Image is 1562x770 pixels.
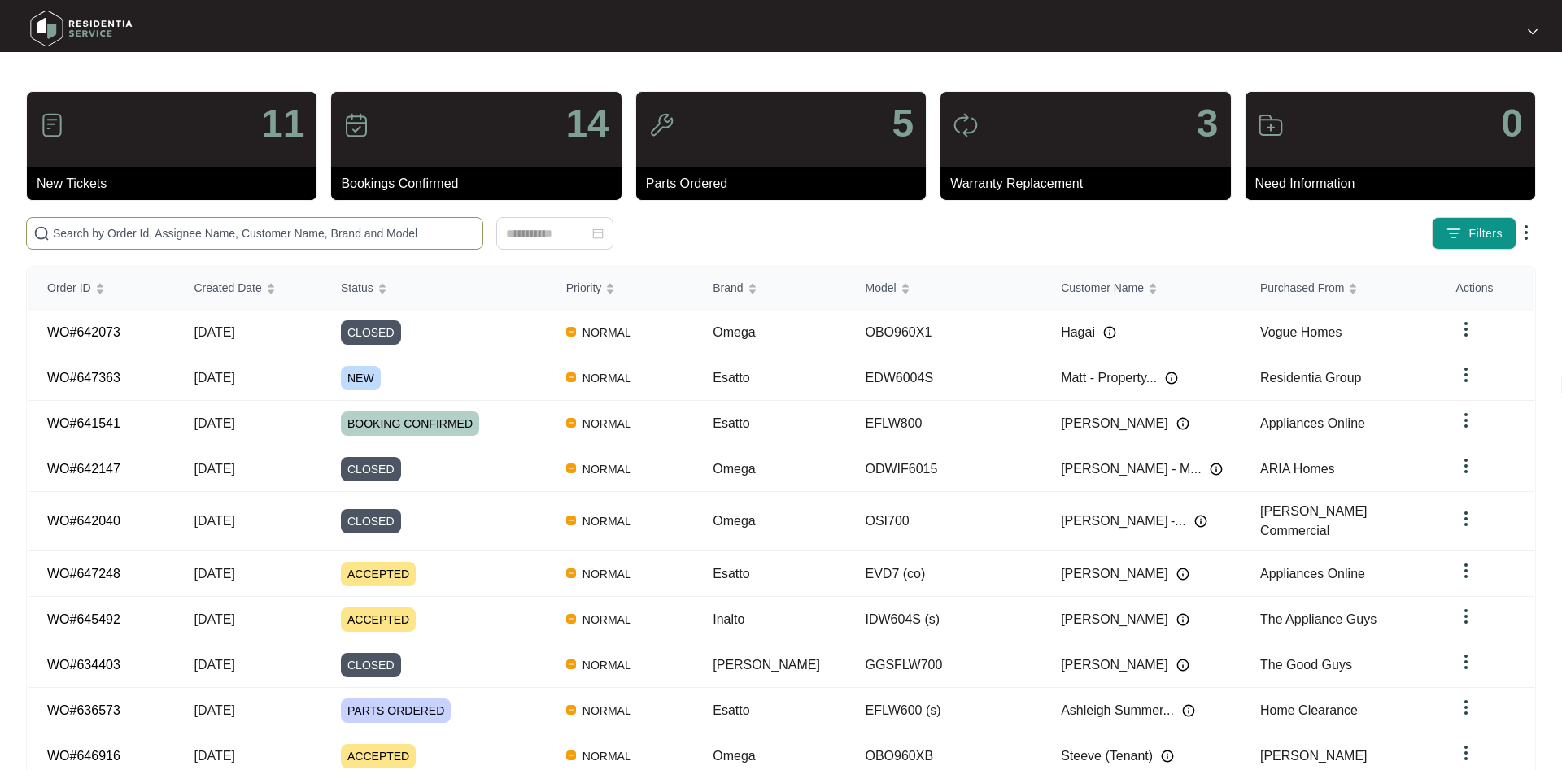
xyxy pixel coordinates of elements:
a: WO#642040 [47,514,120,528]
span: CLOSED [341,509,401,533]
span: Residentia Group [1260,371,1362,385]
img: icon [1258,112,1284,138]
img: dropdown arrow [1456,320,1476,339]
p: 0 [1501,104,1523,143]
span: NORMAL [576,564,638,584]
p: New Tickets [37,174,316,194]
span: [DATE] [194,658,235,672]
span: Esatto [713,371,749,385]
th: Brand [693,267,845,310]
img: Info icon [1210,463,1223,476]
img: dropdown arrow [1456,561,1476,581]
span: CLOSED [341,320,401,345]
img: icon [343,112,369,138]
th: Created Date [175,267,322,310]
span: Model [865,279,896,297]
img: dropdown arrow [1456,365,1476,385]
span: [DATE] [194,462,235,476]
img: Info icon [1176,659,1189,672]
img: Info icon [1165,372,1178,385]
span: Appliances Online [1260,567,1365,581]
th: Customer Name [1041,267,1241,310]
span: Omega [713,749,755,763]
img: Info icon [1161,750,1174,763]
img: Info icon [1194,515,1207,528]
td: EFLW800 [845,401,1041,446]
img: Info icon [1182,704,1195,717]
img: icon [953,112,979,138]
span: NORMAL [576,610,638,629]
img: dropdown arrow [1456,652,1476,672]
p: Warranty Replacement [950,174,1230,194]
td: OSI700 [845,492,1041,551]
span: [PERSON_NAME] [1260,749,1368,763]
a: WO#634403 [47,658,120,672]
img: dropdown arrow [1456,411,1476,430]
span: NORMAL [576,459,638,479]
span: Hagai [1061,323,1095,342]
span: NORMAL [576,701,638,720]
th: Purchased From [1241,267,1437,310]
span: [PERSON_NAME] [713,658,820,672]
img: Info icon [1176,568,1189,581]
span: The Good Guys [1260,658,1352,672]
span: Omega [713,325,755,339]
p: 3 [1197,104,1219,143]
img: Vercel Logo [566,516,576,525]
a: WO#642147 [47,462,120,476]
span: ARIA Homes [1260,462,1335,476]
span: NORMAL [576,511,638,531]
td: OBO960X1 [845,310,1041,355]
img: Vercel Logo [566,659,576,669]
span: BOOKING CONFIRMED [341,411,479,436]
span: Esatto [713,703,749,717]
img: Info icon [1176,613,1189,626]
span: Order ID [47,279,91,297]
span: NORMAL [576,414,638,433]
span: PARTS ORDERED [341,698,451,723]
a: WO#636573 [47,703,120,717]
img: Vercel Logo [566,568,576,578]
td: ODWIF6015 [845,446,1041,492]
span: [DATE] [194,567,235,581]
img: Vercel Logo [566,705,576,715]
p: Bookings Confirmed [341,174,621,194]
span: NORMAL [576,368,638,388]
span: Ashleigh Summer... [1061,701,1174,720]
span: Customer Name [1061,279,1144,297]
img: Vercel Logo [566,614,576,624]
img: dropdown arrow [1456,509,1476,529]
p: Need Information [1255,174,1535,194]
p: 5 [892,104,914,143]
span: [PERSON_NAME] - M... [1061,459,1201,479]
span: [PERSON_NAME] [1061,414,1168,433]
span: Matt - Property... [1061,368,1157,388]
span: [DATE] [194,514,235,528]
span: Steeve (Tenant) [1061,746,1153,766]
a: WO#646916 [47,749,120,763]
img: icon [39,112,65,138]
span: [DATE] [194,612,235,626]
span: Esatto [713,416,749,430]
span: ACCEPTED [341,744,416,768]
p: Parts Ordered [646,174,926,194]
span: Purchased From [1260,279,1344,297]
span: Omega [713,462,755,476]
img: Info icon [1176,417,1189,430]
span: [DATE] [194,371,235,385]
span: Vogue Homes [1260,325,1342,339]
a: WO#647248 [47,567,120,581]
span: Created Date [194,279,262,297]
span: [PERSON_NAME] [1061,610,1168,629]
td: EVD7 (co) [845,551,1041,597]
span: The Appliance Guys [1260,612,1377,626]
th: Order ID [28,267,175,310]
span: [PERSON_NAME] -... [1061,511,1185,531]
img: dropdown arrow [1456,607,1476,626]
td: IDW604S (s) [845,597,1041,642]
span: NORMAL [576,655,638,675]
span: Status [341,279,373,297]
img: filter icon [1446,225,1462,241]
td: EDW6004S [845,355,1041,401]
span: [PERSON_NAME] [1061,655,1168,675]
